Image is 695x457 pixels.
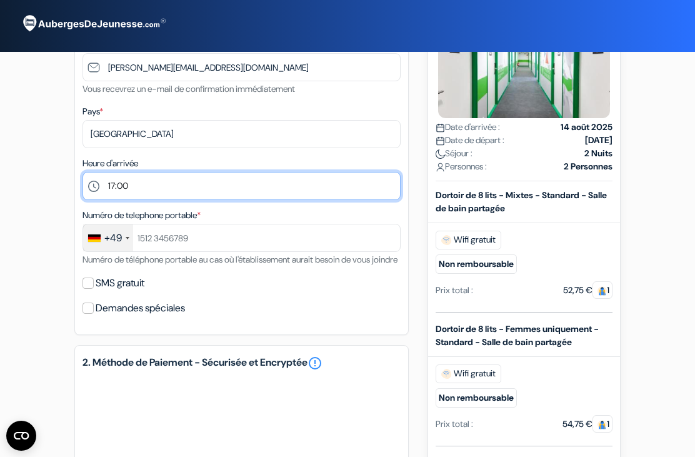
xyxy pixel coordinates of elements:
[307,356,322,371] a: error_outline
[597,420,607,429] img: guest.svg
[563,284,612,297] div: 52,75 €
[6,421,36,451] button: CMP-Widget öffnen
[436,231,501,249] span: Wifi gratuit
[585,134,612,147] strong: [DATE]
[82,254,397,265] small: Numéro de téléphone portable au cas où l'établissement aurait besoin de vous joindre
[564,160,612,173] strong: 2 Personnes
[436,418,473,431] div: Prix total :
[597,286,607,296] img: guest.svg
[96,299,185,317] label: Demandes spéciales
[441,369,451,379] img: free_wifi.svg
[15,7,171,41] img: AubergesDeJeunesse.com
[561,121,612,134] strong: 14 août 2025
[436,134,504,147] span: Date de départ :
[436,323,599,348] b: Dortoir de 8 lits - Femmes uniquement - Standard - Salle de bain partagée
[436,284,473,297] div: Prix total :
[436,189,607,214] b: Dortoir de 8 lits - Mixtes - Standard - Salle de bain partagée
[441,235,451,245] img: free_wifi.svg
[96,274,144,292] label: SMS gratuit
[82,209,201,222] label: Numéro de telephone portable
[584,147,612,160] strong: 2 Nuits
[436,147,472,160] span: Séjour :
[592,281,612,299] span: 1
[104,231,122,246] div: +49
[82,53,401,81] input: Entrer adresse e-mail
[436,364,501,383] span: Wifi gratuit
[83,224,133,251] div: Germany (Deutschland): +49
[436,163,445,172] img: user_icon.svg
[436,388,517,408] small: Non remboursable
[82,157,138,170] label: Heure d'arrivée
[436,121,500,134] span: Date d'arrivée :
[82,356,401,371] h5: 2. Méthode de Paiement - Sécurisée et Encryptée
[82,83,295,94] small: Vous recevrez un e-mail de confirmation immédiatement
[562,418,612,431] div: 54,75 €
[436,160,487,173] span: Personnes :
[592,415,612,433] span: 1
[436,149,445,159] img: moon.svg
[436,254,517,274] small: Non remboursable
[82,224,401,252] input: 1512 3456789
[436,136,445,146] img: calendar.svg
[82,105,103,118] label: Pays
[436,123,445,133] img: calendar.svg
